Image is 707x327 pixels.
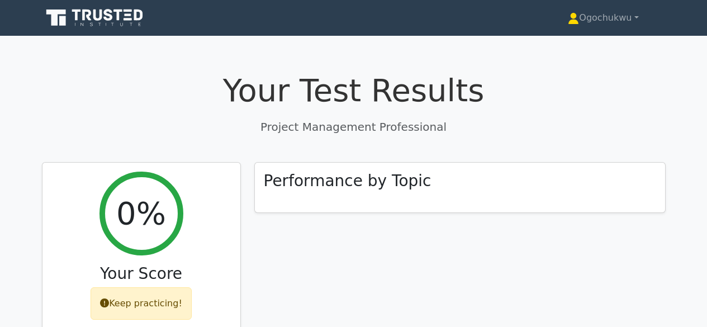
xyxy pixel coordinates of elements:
h3: Performance by Topic [264,172,431,191]
div: Keep practicing! [91,287,192,320]
p: Project Management Professional [42,119,666,135]
a: Ogochukwu [541,7,665,29]
h3: Your Score [51,264,231,283]
h1: Your Test Results [42,72,666,109]
h2: 0% [116,195,166,232]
